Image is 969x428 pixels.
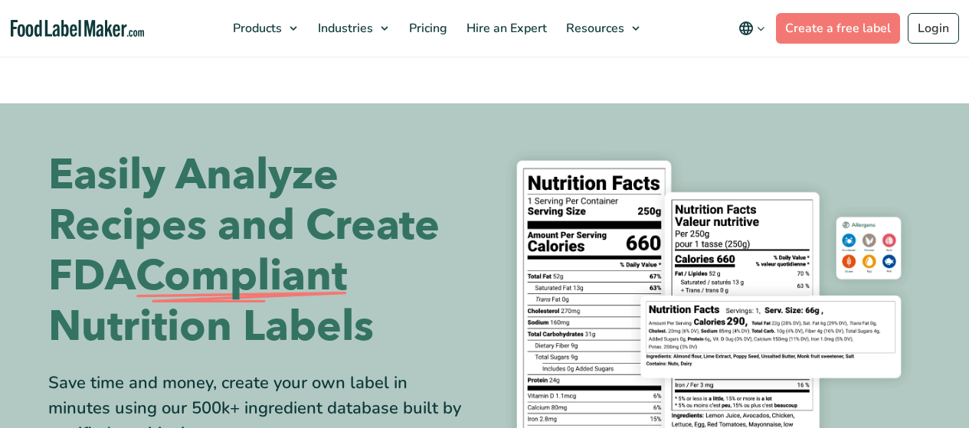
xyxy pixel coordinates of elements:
span: Resources [561,20,626,37]
h1: Easily Analyze Recipes and Create FDA Nutrition Labels [48,150,473,352]
span: Hire an Expert [462,20,548,37]
span: Pricing [404,20,449,37]
a: Login [908,13,959,44]
a: Create a free label [776,13,900,44]
span: Compliant [136,251,347,302]
span: Industries [313,20,375,37]
span: Products [228,20,283,37]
